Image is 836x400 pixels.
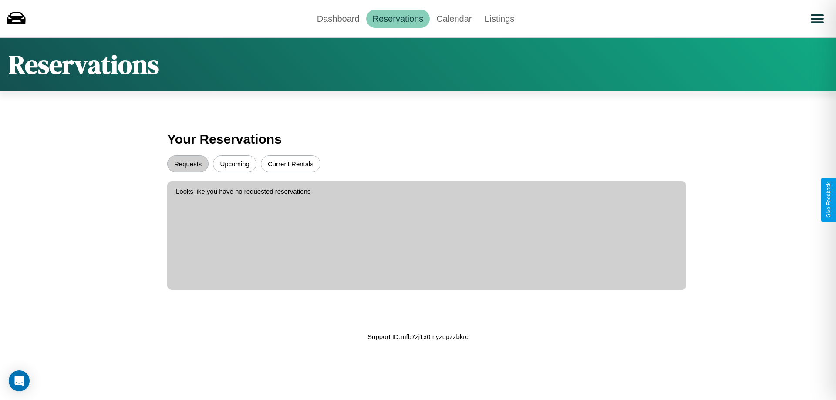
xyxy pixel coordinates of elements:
[213,155,256,172] button: Upcoming
[805,7,829,31] button: Open menu
[9,370,30,391] div: Open Intercom Messenger
[310,10,366,28] a: Dashboard
[826,182,832,218] div: Give Feedback
[478,10,521,28] a: Listings
[366,10,430,28] a: Reservations
[167,128,669,151] h3: Your Reservations
[176,185,678,197] p: Looks like you have no requested reservations
[167,155,209,172] button: Requests
[9,47,159,82] h1: Reservations
[430,10,478,28] a: Calendar
[367,331,469,343] p: Support ID: mfb7zj1x0myzupzzbkrc
[261,155,320,172] button: Current Rentals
